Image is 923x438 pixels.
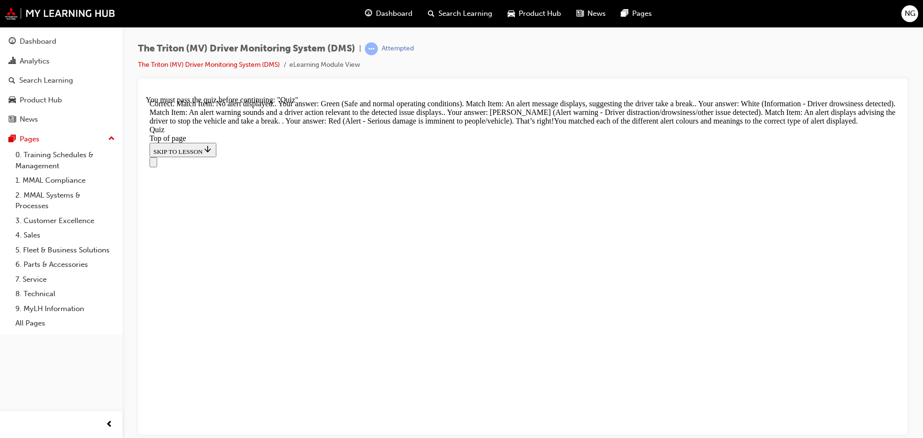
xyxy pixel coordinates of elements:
[901,5,918,22] button: NG
[12,188,119,213] a: 2. MMAL Systems & Processes
[12,148,119,173] a: 0. Training Schedules & Management
[4,30,750,38] div: Quiz
[20,95,62,106] div: Product Hub
[4,62,12,72] button: Open navigation menu
[365,42,378,55] span: learningRecordVerb_ATTEMPT-icon
[12,213,119,228] a: 3. Customer Excellence
[500,4,569,24] a: car-iconProduct Hub
[4,130,119,148] button: Pages
[19,75,73,86] div: Search Learning
[9,96,16,105] span: car-icon
[289,60,360,71] li: eLearning Module View
[9,57,16,66] span: chart-icon
[12,257,119,272] a: 6. Parts & Accessories
[4,47,71,62] button: SKIP TO LESSON
[4,91,119,109] a: Product Hub
[576,8,584,20] span: news-icon
[9,76,15,85] span: search-icon
[438,8,492,19] span: Search Learning
[9,38,16,46] span: guage-icon
[359,43,361,54] span: |
[12,173,119,188] a: 1. MMAL Compliance
[138,43,355,54] span: The Triton (MV) Driver Monitoring System (DMS)
[4,52,119,70] a: Analytics
[4,72,119,89] a: Search Learning
[382,44,414,53] div: Attempted
[106,419,113,431] span: prev-icon
[4,33,119,50] a: Dashboard
[632,8,652,19] span: Pages
[4,31,119,130] button: DashboardAnalyticsSearch LearningProduct HubNews
[5,7,115,20] img: mmal
[4,4,750,30] div: Correct. Match Item: No alert displayed.. Your answer: Green (Safe and normal operating condition...
[12,228,119,243] a: 4. Sales
[12,243,119,258] a: 5. Fleet & Business Solutions
[621,8,628,20] span: pages-icon
[905,8,915,19] span: NG
[138,61,280,69] a: The Triton (MV) Driver Monitoring System (DMS)
[108,133,115,145] span: up-icon
[4,38,750,47] div: Top of page
[613,4,660,24] a: pages-iconPages
[519,8,561,19] span: Product Hub
[12,272,119,287] a: 7. Service
[508,8,515,20] span: car-icon
[4,111,119,128] a: News
[20,56,50,67] div: Analytics
[428,8,435,20] span: search-icon
[12,301,119,316] a: 9. MyLH Information
[20,134,39,145] div: Pages
[12,287,119,301] a: 8. Technical
[365,8,372,20] span: guage-icon
[587,8,606,19] span: News
[569,4,613,24] a: news-iconNews
[20,114,38,125] div: News
[8,52,67,60] span: SKIP TO LESSON
[357,4,420,24] a: guage-iconDashboard
[20,36,56,47] div: Dashboard
[420,4,500,24] a: search-iconSearch Learning
[376,8,412,19] span: Dashboard
[9,115,16,124] span: news-icon
[9,135,16,144] span: pages-icon
[12,316,119,331] a: All Pages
